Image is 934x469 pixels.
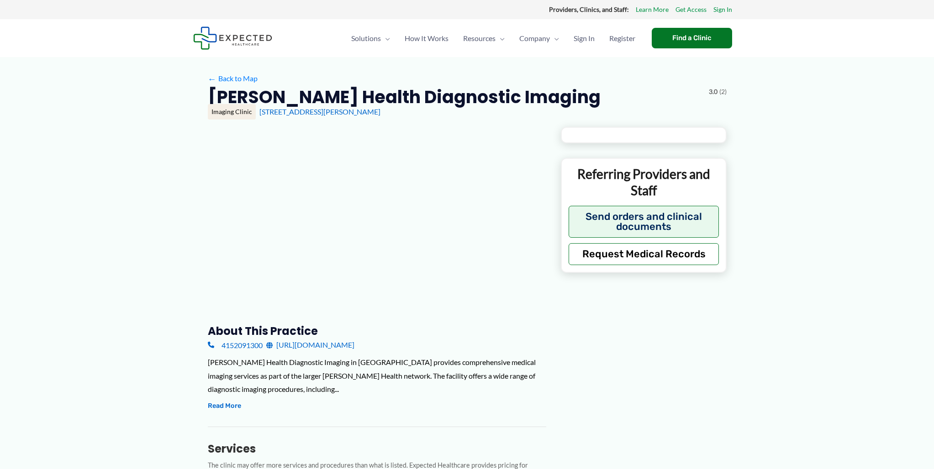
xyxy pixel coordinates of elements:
[549,5,629,13] strong: Providers, Clinics, and Staff:
[351,22,381,54] span: Solutions
[512,22,566,54] a: CompanyMenu Toggle
[602,22,643,54] a: Register
[193,26,272,50] img: Expected Healthcare Logo - side, dark font, small
[344,22,397,54] a: SolutionsMenu Toggle
[381,22,390,54] span: Menu Toggle
[456,22,512,54] a: ResourcesMenu Toggle
[208,442,546,456] h3: Services
[208,74,216,83] span: ←
[208,86,601,108] h2: [PERSON_NAME] Health Diagnostic Imaging
[713,4,732,16] a: Sign In
[652,28,732,48] a: Find a Clinic
[259,107,380,116] a: [STREET_ADDRESS][PERSON_NAME]
[208,338,263,352] a: 4152091300
[709,86,718,98] span: 3.0
[675,4,707,16] a: Get Access
[569,243,719,265] button: Request Medical Records
[550,22,559,54] span: Menu Toggle
[636,4,669,16] a: Learn More
[208,324,546,338] h3: About this practice
[566,22,602,54] a: Sign In
[208,104,256,120] div: Imaging Clinic
[569,206,719,238] button: Send orders and clinical documents
[496,22,505,54] span: Menu Toggle
[208,355,546,396] div: [PERSON_NAME] Health Diagnostic Imaging in [GEOGRAPHIC_DATA] provides comprehensive medical imagi...
[208,401,241,412] button: Read More
[719,86,727,98] span: (2)
[405,22,449,54] span: How It Works
[266,338,354,352] a: [URL][DOMAIN_NAME]
[574,22,595,54] span: Sign In
[609,22,635,54] span: Register
[463,22,496,54] span: Resources
[519,22,550,54] span: Company
[208,72,258,85] a: ←Back to Map
[397,22,456,54] a: How It Works
[344,22,643,54] nav: Primary Site Navigation
[569,166,719,199] p: Referring Providers and Staff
